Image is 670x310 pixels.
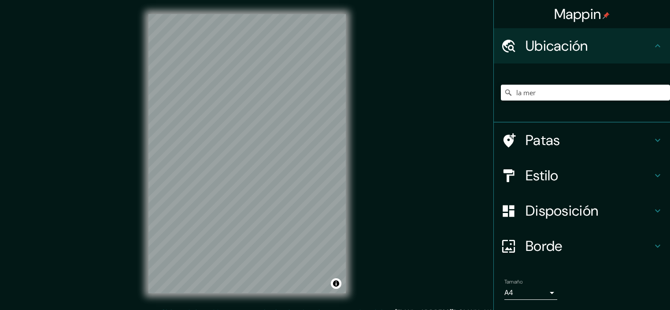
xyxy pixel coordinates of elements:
[526,202,598,220] font: Disposición
[603,12,610,19] img: pin-icon.png
[526,37,588,55] font: Ubicación
[494,28,670,63] div: Ubicación
[554,5,601,23] font: Mappin
[148,14,346,293] canvas: Mapa
[526,131,560,149] font: Patas
[504,286,557,300] div: A4
[494,123,670,158] div: Patas
[504,288,513,297] font: A4
[494,193,670,228] div: Disposición
[331,278,341,289] button: Activar o desactivar atribución
[494,158,670,193] div: Estilo
[504,278,522,285] font: Tamaño
[526,166,559,185] font: Estilo
[494,228,670,264] div: Borde
[501,85,670,101] input: Elige tu ciudad o zona
[526,237,563,255] font: Borde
